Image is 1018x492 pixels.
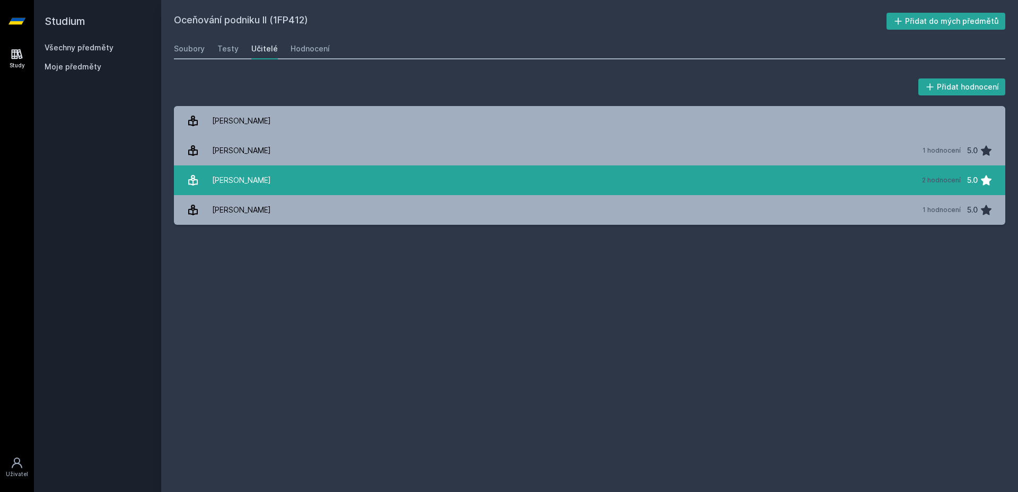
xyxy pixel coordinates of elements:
[887,13,1006,30] button: Přidat do mých předmětů
[967,199,978,221] div: 5.0
[291,43,330,54] div: Hodnocení
[217,43,239,54] div: Testy
[922,176,961,184] div: 2 hodnocení
[212,140,271,161] div: [PERSON_NAME]
[2,42,32,75] a: Study
[967,170,978,191] div: 5.0
[174,13,887,30] h2: Oceňování podniku II (1FP412)
[45,61,101,72] span: Moje předměty
[10,61,25,69] div: Study
[251,43,278,54] div: Učitelé
[6,470,28,478] div: Uživatel
[174,106,1005,136] a: [PERSON_NAME]
[217,38,239,59] a: Testy
[174,195,1005,225] a: [PERSON_NAME] 1 hodnocení 5.0
[291,38,330,59] a: Hodnocení
[174,43,205,54] div: Soubory
[174,165,1005,195] a: [PERSON_NAME] 2 hodnocení 5.0
[2,451,32,484] a: Uživatel
[212,170,271,191] div: [PERSON_NAME]
[918,78,1006,95] button: Přidat hodnocení
[923,206,961,214] div: 1 hodnocení
[923,146,961,155] div: 1 hodnocení
[251,38,278,59] a: Učitelé
[212,199,271,221] div: [PERSON_NAME]
[967,140,978,161] div: 5.0
[212,110,271,131] div: [PERSON_NAME]
[174,38,205,59] a: Soubory
[174,136,1005,165] a: [PERSON_NAME] 1 hodnocení 5.0
[45,43,113,52] a: Všechny předměty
